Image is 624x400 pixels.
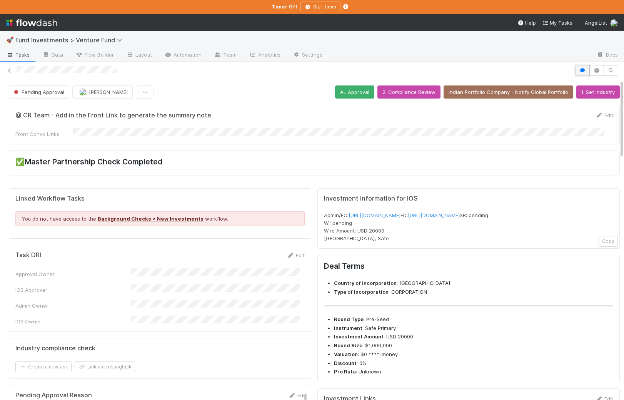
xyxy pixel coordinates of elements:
[334,368,613,376] li: : Unknown
[334,279,613,287] li: : [GEOGRAPHIC_DATA]
[15,251,41,259] h5: Task DRI
[15,112,211,119] h5: @ CR Team - Add in the Front Link to generate the summary note
[349,212,400,218] a: [URL][DOMAIN_NAME]
[334,289,389,295] strong: Type of incorporation
[300,2,340,12] button: Start timer
[334,280,397,286] strong: Country of Incorporation
[287,49,329,62] a: Settings
[585,20,607,26] span: AngelList
[324,195,613,203] h5: Investment Information for IOS
[72,85,133,99] button: [PERSON_NAME]
[98,216,204,222] a: Background Checks > New Investments
[334,368,356,375] strong: Pro Rata
[287,252,305,258] a: Edit
[334,325,613,332] li: : Safe Primary
[208,49,243,62] a: Team
[334,288,613,296] li: : CORPORATION
[324,212,488,241] span: Admin/FC: FD: SR: pending WI: pending Wire Amount: USD 20000 [GEOGRAPHIC_DATA], Safe
[517,19,536,27] div: Help
[272,3,297,10] strong: Timer Off
[542,20,572,26] span: My Tasks
[335,85,374,99] button: AL Approval
[15,195,305,203] h5: Linked Workflow Tasks
[591,49,624,62] a: Docs
[9,85,69,99] button: Pending Approval
[334,333,384,340] strong: Investment Amount
[15,362,72,372] button: Create a newtask
[334,342,362,348] strong: Round Size
[158,49,208,62] a: Automation
[542,19,572,27] a: My Tasks
[15,130,73,138] div: Front Convo Links
[6,16,57,29] img: logo-inverted-e16ddd16eac7371096b0.svg
[69,49,120,62] a: Flow Builder
[15,157,613,169] h2: ✅Master Partnership Check Completed
[288,392,306,398] a: Edit
[595,112,613,118] a: Edit
[120,49,158,62] a: Layout
[334,333,613,341] li: : USD 20000
[334,342,613,350] li: : $1,000,000
[15,270,131,278] div: Approval Owner
[12,89,64,95] span: Pending Approval
[15,345,95,352] h5: Industry compliance check
[334,325,362,331] strong: Instrument
[15,302,131,310] div: Admin Owner
[599,236,618,247] button: Copy
[334,360,613,367] li: : 0%
[6,51,30,59] span: Tasks
[377,85,440,99] button: 2. Compliance Review
[610,19,618,27] img: avatar_12dd09bb-393f-4edb-90ff-b12147216d3f.png
[15,392,92,399] h5: Pending Approval Reason
[444,85,573,99] button: Indian Portfolio Company - Notify Global Portfolio
[89,89,128,95] span: [PERSON_NAME]
[408,212,460,218] a: [URL][DOMAIN_NAME]
[75,51,114,59] span: Flow Builder
[334,360,357,366] strong: Discount
[15,36,126,44] span: Fund Investments > Venture Fund
[334,316,364,322] strong: Round Type
[15,318,131,325] div: IOS Owner
[15,211,305,226] div: You do not have access to the workflow.
[36,49,69,62] a: Data
[15,286,131,294] div: IOS Approver
[79,88,87,96] img: avatar_f2899df2-d2b9-483b-a052-ca3b1db2e5e2.png
[243,49,287,62] a: Analytics
[334,316,613,323] li: : Pre-Seed
[334,351,358,357] strong: Valuation
[75,362,135,372] button: Link an existingtask
[324,261,613,273] h2: Deal Terms
[6,37,14,43] span: 🚀
[576,85,620,99] button: 1. Set Industry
